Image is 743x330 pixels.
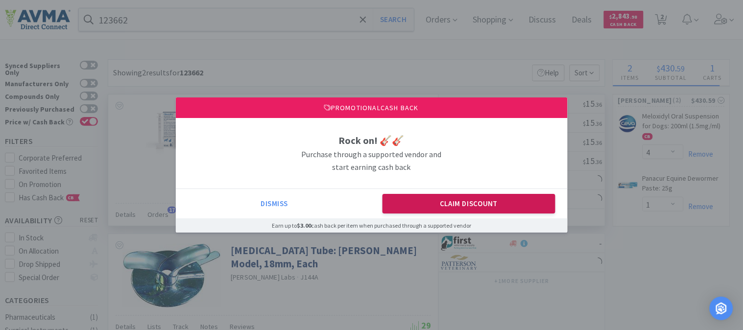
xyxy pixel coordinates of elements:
[297,222,311,229] span: $3.00
[710,297,733,320] div: Open Intercom Messenger
[298,149,445,174] h3: Purchase through a supported vendor and start earning cash back
[188,194,361,213] button: Dismiss
[176,218,568,233] div: Earn up to cash back per item when purchased through a supported vendor
[383,194,555,213] button: Claim Discount
[176,97,568,118] div: Promotional Cash Back
[298,133,445,149] h1: Rock on! 🎸🎸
